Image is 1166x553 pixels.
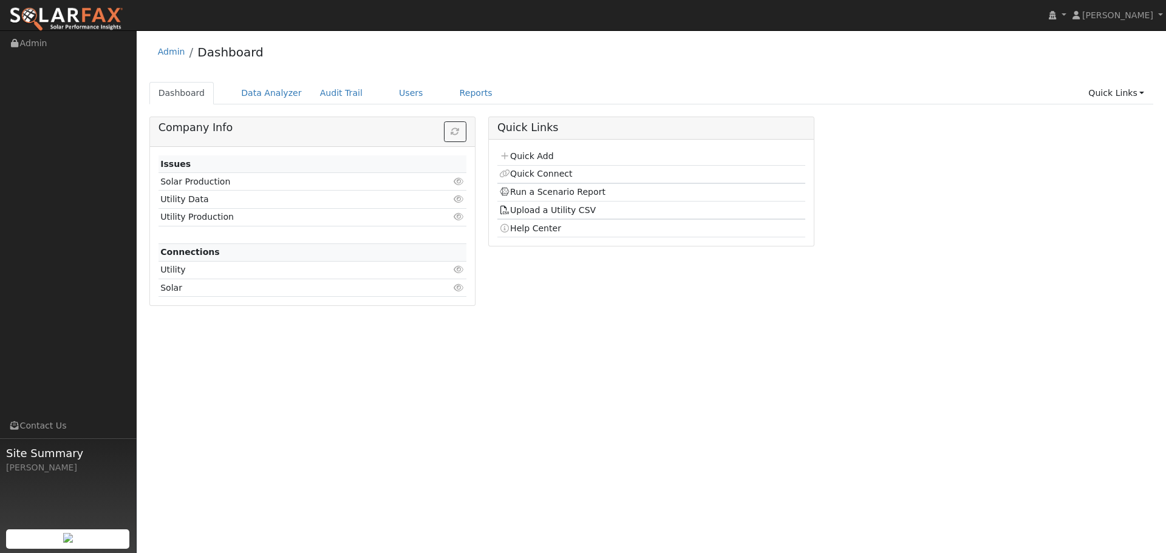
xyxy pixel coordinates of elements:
a: Quick Connect [499,169,572,178]
a: Dashboard [149,82,214,104]
td: Solar [159,279,417,297]
a: Quick Links [1079,82,1153,104]
div: [PERSON_NAME] [6,461,130,474]
a: Run a Scenario Report [499,187,605,197]
a: Admin [158,47,185,56]
a: Quick Add [499,151,553,161]
h5: Company Info [159,121,466,134]
td: Solar Production [159,173,417,191]
a: Reports [451,82,502,104]
a: Dashboard [197,45,264,59]
td: Utility Data [159,191,417,208]
strong: Issues [160,159,191,169]
img: SolarFax [9,7,123,32]
i: Click to view [454,283,465,292]
span: Site Summary [6,445,130,461]
i: Click to view [454,212,465,221]
a: Audit Trail [311,82,372,104]
a: Data Analyzer [232,82,311,104]
img: retrieve [63,533,73,543]
strong: Connections [160,247,220,257]
h5: Quick Links [497,121,805,134]
i: Click to view [454,265,465,274]
a: Upload a Utility CSV [499,205,596,215]
i: Click to view [454,177,465,186]
a: Users [390,82,432,104]
i: Click to view [454,195,465,203]
td: Utility Production [159,208,417,226]
span: [PERSON_NAME] [1082,10,1153,20]
td: Utility [159,261,417,279]
a: Help Center [499,223,561,233]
